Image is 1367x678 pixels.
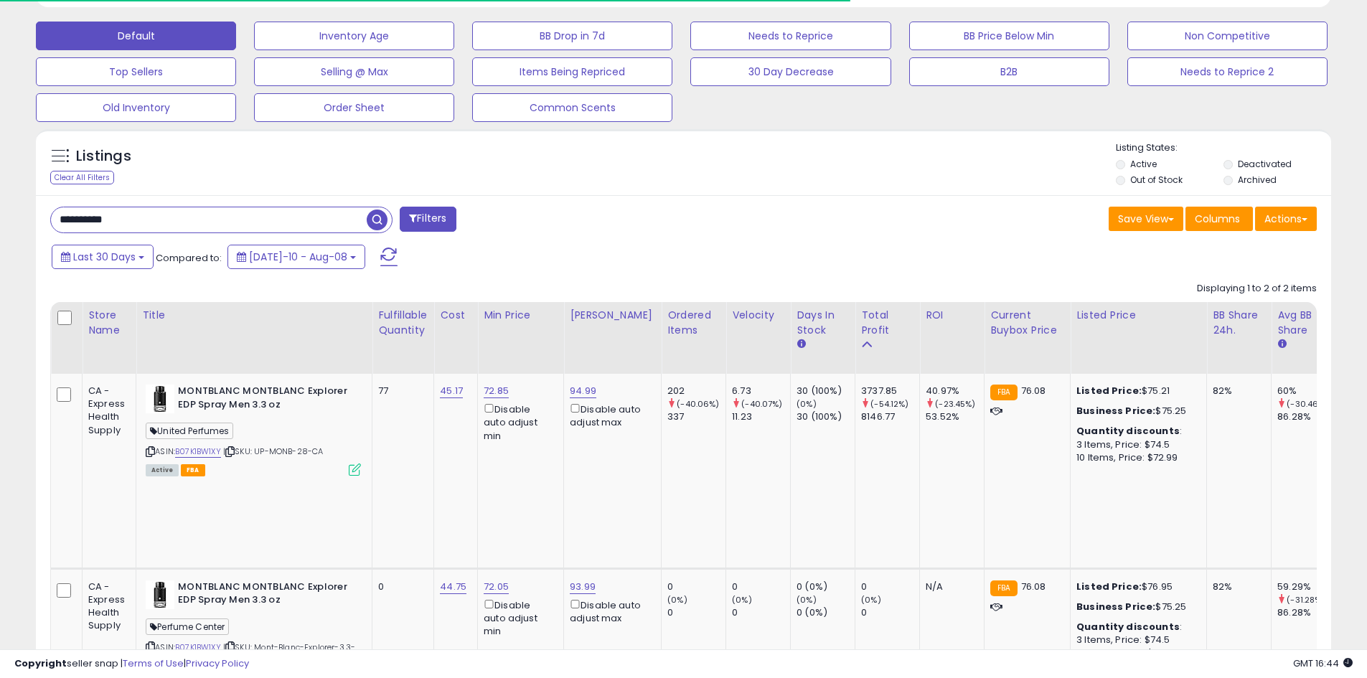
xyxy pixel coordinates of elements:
small: (-54.12%) [870,398,908,410]
button: Save View [1109,207,1183,231]
label: Out of Stock [1130,174,1183,186]
div: 82% [1213,385,1260,397]
div: 40.97% [926,385,984,397]
button: Selling @ Max [254,57,454,86]
div: $75.25 [1076,405,1195,418]
button: Common Scents [472,93,672,122]
button: Non Competitive [1127,22,1328,50]
div: Disable auto adjust min [484,597,553,639]
div: 86.28% [1277,606,1335,619]
div: 3 Items, Price: $74.5 [1076,634,1195,646]
b: Quantity discounts [1076,424,1180,438]
div: $75.21 [1076,385,1195,397]
div: N/A [926,580,973,593]
div: 59.29% [1277,580,1335,593]
button: Default [36,22,236,50]
div: Min Price [484,308,558,323]
a: 72.05 [484,580,509,594]
b: Listed Price: [1076,580,1142,593]
div: 0 [861,580,919,593]
small: (-23.45%) [935,398,975,410]
span: | SKU: UP-MONB-28-CA [223,446,323,457]
div: [PERSON_NAME] [570,308,655,323]
button: BB Price Below Min [909,22,1109,50]
small: (0%) [797,398,817,410]
button: BB Drop in 7d [472,22,672,50]
button: Columns [1185,207,1253,231]
div: 8146.77 [861,410,919,423]
a: 72.85 [484,384,509,398]
span: FBA [181,464,205,476]
div: Avg BB Share [1277,308,1330,338]
div: 0 [667,580,725,593]
label: Active [1130,158,1157,170]
div: 82% [1213,580,1260,593]
label: Archived [1238,174,1277,186]
button: Actions [1255,207,1317,231]
div: Velocity [732,308,784,323]
b: Business Price: [1076,600,1155,613]
button: Old Inventory [36,93,236,122]
div: Days In Stock [797,308,849,338]
small: (0%) [667,594,687,606]
b: MONTBLANC MONTBLANC Explorer EDP Spray Men 3.3 oz [178,580,352,611]
button: Order Sheet [254,93,454,122]
span: 2025-09-8 16:44 GMT [1293,656,1353,670]
div: 30 (100%) [797,410,855,423]
span: Perfume Center [146,618,229,635]
small: (0%) [861,594,881,606]
div: 3737.85 [861,385,919,397]
div: 0 (0%) [797,606,855,619]
a: Terms of Use [123,656,184,670]
button: Inventory Age [254,22,454,50]
div: 6.73 [732,385,790,397]
span: [DATE]-10 - Aug-08 [249,250,347,264]
small: FBA [990,580,1017,596]
div: Disable auto adjust max [570,597,650,625]
small: (0%) [797,594,817,606]
img: 41sPy-MLFXL._SL40_.jpg [146,580,174,609]
div: Title [142,308,366,323]
button: B2B [909,57,1109,86]
small: (-31.28%) [1287,594,1325,606]
div: Current Buybox Price [990,308,1064,338]
div: 3 Items, Price: $74.5 [1076,438,1195,451]
div: 0 [861,606,919,619]
p: Listing States: [1116,141,1331,155]
b: MONTBLANC MONTBLANC Explorer EDP Spray Men 3.3 oz [178,385,352,415]
div: : [1076,621,1195,634]
div: Store Name [88,308,130,338]
div: 337 [667,410,725,423]
span: Compared to: [156,251,222,265]
button: [DATE]-10 - Aug-08 [227,245,365,269]
button: Items Being Repriced [472,57,672,86]
span: Columns [1195,212,1240,226]
div: CA - Express Health Supply [88,580,125,633]
div: ROI [926,308,978,323]
div: 11.23 [732,410,790,423]
small: FBA [990,385,1017,400]
div: BB Share 24h. [1213,308,1265,338]
b: Listed Price: [1076,384,1142,397]
div: 30 (100%) [797,385,855,397]
label: Deactivated [1238,158,1292,170]
a: 44.75 [440,580,466,594]
div: Ordered Items [667,308,720,338]
small: (0%) [732,594,752,606]
h5: Listings [76,146,131,166]
div: Total Profit [861,308,913,338]
span: 76.08 [1021,384,1046,397]
div: 60% [1277,385,1335,397]
div: 0 [732,580,790,593]
b: Quantity discounts [1076,620,1180,634]
button: Filters [400,207,456,232]
div: 77 [378,385,423,397]
a: Privacy Policy [186,656,249,670]
a: B07K1BW1XY [175,446,221,458]
div: 10 Items, Price: $72.99 [1076,451,1195,464]
b: Business Price: [1076,404,1155,418]
small: (-30.46%) [1287,398,1328,410]
small: (-40.06%) [677,398,719,410]
button: Top Sellers [36,57,236,86]
div: 202 [667,385,725,397]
